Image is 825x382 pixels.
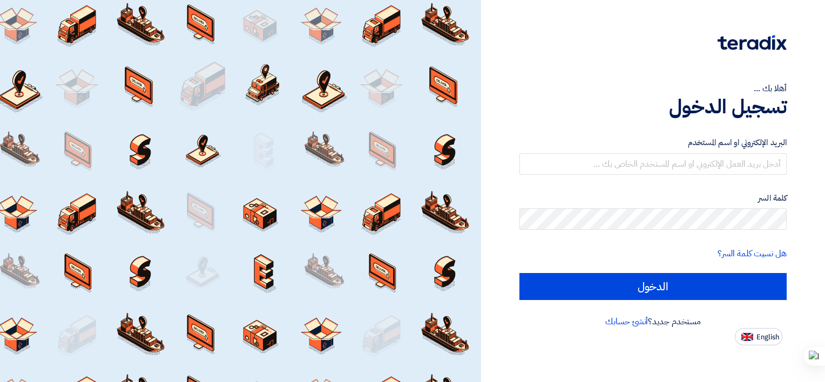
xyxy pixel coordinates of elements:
img: Teradix logo [718,35,787,50]
label: البريد الإلكتروني او اسم المستخدم [519,137,787,149]
span: English [756,333,779,341]
button: English [735,328,782,345]
div: مستخدم جديد؟ [519,315,787,328]
input: أدخل بريد العمل الإلكتروني او اسم المستخدم الخاص بك ... [519,153,787,175]
div: أهلا بك ... [519,82,787,95]
h1: تسجيل الدخول [519,95,787,119]
label: كلمة السر [519,192,787,204]
img: en-US.png [741,333,753,341]
a: هل نسيت كلمة السر؟ [718,247,787,260]
input: الدخول [519,273,787,300]
a: أنشئ حسابك [605,315,648,328]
